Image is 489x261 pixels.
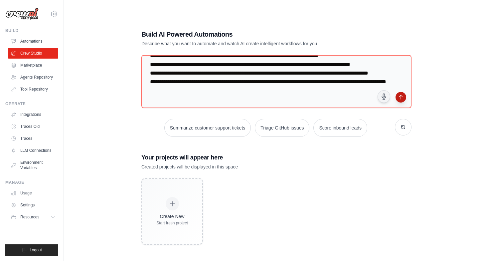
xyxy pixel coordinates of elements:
[5,180,58,185] div: Manage
[8,60,58,71] a: Marketplace
[156,220,188,226] div: Start fresh project
[255,119,309,137] button: Triage GitHub issues
[8,36,58,47] a: Automations
[156,213,188,220] div: Create New
[164,119,251,137] button: Summarize customer support tickets
[395,119,411,135] button: Get new suggestions
[141,163,411,170] p: Created projects will be displayed in this space
[456,229,489,261] iframe: Chat Widget
[8,212,58,222] button: Resources
[8,133,58,144] a: Traces
[8,200,58,210] a: Settings
[378,90,390,103] button: Click to speak your automation idea
[20,214,39,220] span: Resources
[141,40,365,47] p: Describe what you want to automate and watch AI create intelligent workflows for you
[8,72,58,83] a: Agents Repository
[313,119,367,137] button: Score inbound leads
[8,84,58,95] a: Tool Repository
[5,101,58,107] div: Operate
[141,153,411,162] h3: Your projects will appear here
[5,244,58,256] button: Logout
[8,48,58,59] a: Crew Studio
[8,157,58,173] a: Environment Variables
[8,121,58,132] a: Traces Old
[5,28,58,33] div: Build
[8,145,58,156] a: LLM Connections
[5,8,39,20] img: Logo
[141,30,365,39] h1: Build AI Powered Automations
[8,109,58,120] a: Integrations
[30,247,42,253] span: Logout
[8,188,58,198] a: Usage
